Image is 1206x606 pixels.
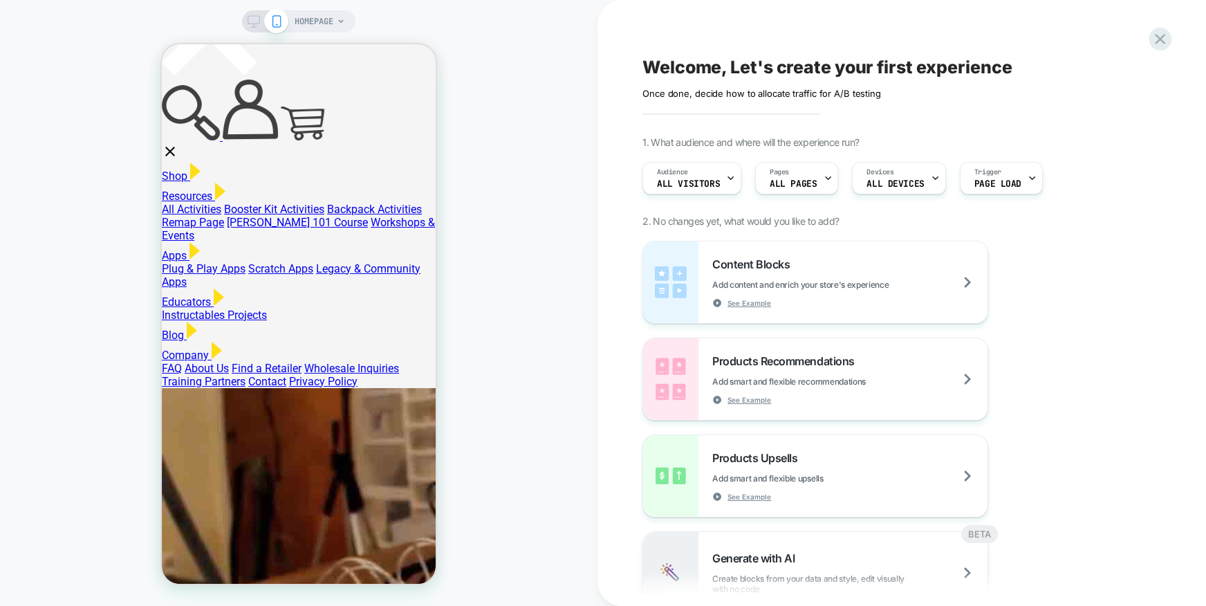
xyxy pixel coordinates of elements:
[974,167,1001,177] span: Trigger
[50,297,60,315] img: arrow
[642,136,859,148] span: 1. What audience and where will the experience run?
[961,525,998,543] div: BETA
[119,62,163,96] img: shopping cart
[866,179,924,189] span: ALL DEVICES
[712,257,797,271] span: Content Blocks
[727,298,771,308] span: See Example
[28,118,39,136] img: arrow
[974,179,1021,189] span: Page Load
[165,158,260,172] a: Backpack Activities
[61,35,116,96] img: Login to your Account
[866,167,893,177] span: Devices
[86,218,151,231] a: Scratch Apps
[770,167,789,177] span: Pages
[712,354,861,368] span: Products Recommendations
[65,172,206,185] a: [PERSON_NAME] 101 Course
[727,395,771,405] span: See Example
[657,179,720,189] span: All Visitors
[25,277,35,295] img: arrow
[727,492,771,502] span: See Example
[52,244,62,261] img: arrow
[712,473,892,484] span: Add smart and flexible upsells
[712,279,958,290] span: Add content and enrich your store's experience
[712,451,804,465] span: Products Upsells
[28,198,38,215] img: arrow
[53,138,64,156] img: arrow
[712,573,987,594] span: Create blocks from your data and style, edit visually with no code
[642,215,839,227] span: 2. No changes yet, what would you like to add?
[127,331,196,344] a: Privacy Policy
[770,179,817,189] span: ALL PAGES
[62,158,163,172] a: Booster Kit Activities
[295,10,333,33] span: HOMEPAGE
[712,551,801,565] span: Generate with AI
[23,318,67,331] a: About Us
[142,318,237,331] a: Wholesale Inquiries
[712,376,935,387] span: Add smart and flexible recommendations
[86,331,124,344] a: Contact
[657,167,688,177] span: Audience
[70,318,140,331] a: Find a Retailer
